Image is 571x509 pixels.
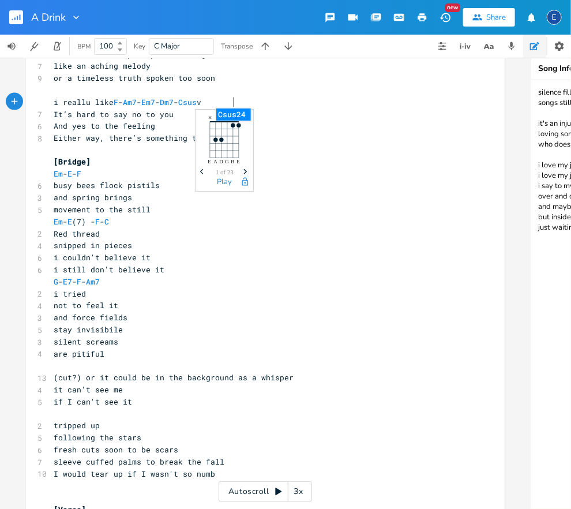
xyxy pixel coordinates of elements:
[54,241,132,251] span: snipped in pieces
[114,97,118,107] span: F
[54,325,123,335] span: stay invisibile
[445,3,460,12] div: New
[54,385,123,395] span: it can't see me
[54,421,100,431] span: tripped up
[220,159,224,164] text: D
[217,178,232,188] button: Play
[134,43,145,50] div: Key
[208,114,212,122] text: ×
[54,253,151,263] span: i couldn't believe it
[54,109,174,119] span: It’s hard to say no to you
[547,10,562,25] div: Erin Nicole
[231,159,235,164] text: B
[54,73,215,83] span: or a timeless truth spoken too soon
[63,277,72,287] span: E7
[104,217,109,227] span: C
[54,433,141,443] span: following the stars
[77,43,91,50] div: BPM
[486,12,506,23] div: Share
[178,97,197,107] span: Csus
[54,349,104,360] span: are pitiful
[216,169,234,175] span: 1 of 23
[54,265,164,275] span: i still don't believe it
[237,159,241,164] text: E
[67,217,72,227] span: E
[219,481,312,502] div: Autoscroll
[54,469,215,480] span: I would tear up if I wasn't so numb
[54,277,100,287] span: - - -
[77,277,81,287] span: F
[54,289,86,300] span: i tried
[226,159,230,164] text: G
[434,7,457,28] button: New
[54,193,132,203] span: and spring brings
[77,169,81,179] span: F
[54,397,132,407] span: if I can't see it
[123,97,137,107] span: Am7
[547,4,562,31] button: E
[54,217,109,227] span: - (7) - -
[54,133,224,143] span: Either way, there’s something to lose
[463,8,515,27] button: Share
[154,41,180,51] span: C Major
[54,313,127,323] span: and force fields
[54,373,294,383] span: (cut?) or it could be in the background as a whisper
[160,97,174,107] span: Dm7
[54,337,118,347] span: silent screams
[54,445,178,455] span: fresh cuts soon to be scars
[54,301,118,311] span: not to feel it
[54,169,81,179] span: - -
[141,97,155,107] span: Em7
[214,159,218,164] text: A
[54,169,63,179] span: Em
[216,108,251,121] li: Csus24
[54,157,91,167] span: [Bridge]
[54,277,58,287] span: G
[54,457,224,467] span: sleeve cuffed palms to break the fall
[54,229,100,239] span: Red thread
[67,169,72,179] span: E
[54,61,151,71] span: like an aching melody
[54,205,151,215] span: movement to the still
[54,181,160,191] span: busy bees flock pistils
[54,49,206,59] span: connection is a pretty rare thing
[54,97,201,107] span: i reallu like - - - - v
[31,12,66,23] span: A Drink
[288,481,309,502] div: 3x
[54,121,155,131] span: And yes to the feeling
[208,159,212,164] text: E
[95,217,100,227] span: F
[86,277,100,287] span: Am7
[221,43,253,50] div: Transpose
[54,217,63,227] span: Em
